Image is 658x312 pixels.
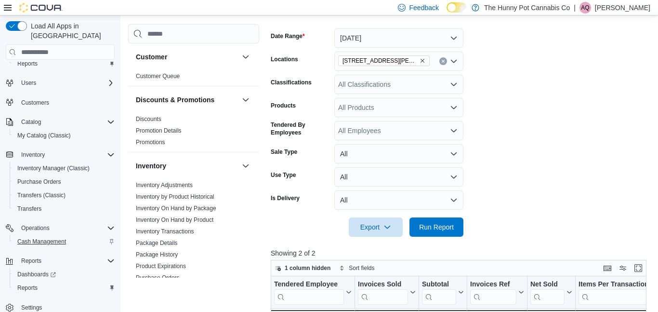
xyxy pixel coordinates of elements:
button: Sort fields [335,262,378,274]
span: 1 column hidden [285,264,330,272]
button: Catalog [2,115,118,129]
span: Cash Management [13,236,115,247]
button: Customer [136,52,238,62]
span: My Catalog (Classic) [13,130,115,141]
div: Customer [128,70,259,86]
button: Net Sold [530,280,572,305]
button: Discounts & Promotions [240,94,251,106]
span: Transfers (Classic) [17,191,66,199]
button: Open list of options [450,127,458,135]
span: Reports [17,284,38,292]
label: Locations [271,55,298,63]
button: Open list of options [450,57,458,65]
button: Transfers (Classic) [10,189,118,202]
a: Purchase Orders [13,176,65,188]
button: [DATE] [334,28,463,48]
div: Subtotal [422,280,456,305]
label: Date Range [271,32,305,40]
span: Inventory On Hand by Product [136,216,213,224]
span: Reports [17,60,38,68]
span: Purchase Orders [17,178,61,186]
button: Cash Management [10,235,118,248]
button: Enter fullscreen [632,262,644,274]
a: Purchase Orders [136,274,180,281]
div: Items Per Transaction [579,280,655,305]
span: Dashboards [13,269,115,280]
button: Operations [2,221,118,235]
button: Customer [240,51,251,63]
span: Product Expirations [136,262,186,270]
a: Cash Management [13,236,70,247]
button: Invoices Sold [358,280,416,305]
a: Dashboards [10,268,118,281]
a: Inventory by Product Historical [136,193,214,200]
span: Reports [17,255,115,267]
button: Catalog [17,116,45,128]
button: Users [2,76,118,90]
label: Classifications [271,79,312,86]
button: Inventory [2,148,118,162]
button: Discounts & Promotions [136,95,238,105]
div: Net Sold [530,280,565,305]
a: Customer Queue [136,73,180,80]
a: Transfers (Classic) [13,190,69,201]
div: Inventory [128,179,259,311]
a: Reports [13,58,41,69]
span: Export [355,217,397,237]
button: Display options [617,262,629,274]
div: Invoices Ref [470,280,516,289]
p: Showing 2 of 2 [271,248,650,258]
span: Purchase Orders [13,176,115,188]
span: Promotion Details [136,127,182,135]
a: Product Expirations [136,263,186,270]
button: Invoices Ref [470,280,524,305]
button: Remove 3850 Sheppard Ave E from selection in this group [420,58,425,64]
button: Inventory Manager (Classic) [10,162,118,175]
span: 3850 Sheppard Ave E [338,55,430,66]
button: Operations [17,222,53,234]
button: Run Report [409,217,463,237]
span: Inventory Manager (Classic) [13,163,115,174]
a: My Catalog (Classic) [13,130,75,141]
span: Discounts [136,115,161,123]
p: [PERSON_NAME] [595,2,650,14]
button: Open list of options [450,81,458,88]
button: Purchase Orders [10,175,118,189]
span: Reports [21,257,41,265]
button: Tendered Employee [274,280,352,305]
span: Operations [17,222,115,234]
span: Cash Management [17,238,66,245]
button: All [334,190,463,210]
button: Open list of options [450,104,458,111]
a: Customers [17,97,53,109]
label: Sale Type [271,148,297,156]
button: Reports [17,255,45,267]
img: Cova [19,3,63,13]
button: Inventory [136,161,238,171]
span: Dashboards [17,271,56,278]
span: Feedback [409,3,439,13]
button: Clear input [439,57,447,65]
button: My Catalog (Classic) [10,129,118,142]
button: Inventory [240,160,251,172]
label: Is Delivery [271,194,300,202]
span: Inventory [21,151,45,159]
label: Use Type [271,171,296,179]
span: Transfers (Classic) [13,190,115,201]
div: Discounts & Promotions [128,113,259,152]
a: Package History [136,251,178,258]
span: Transfers [13,203,115,215]
button: Inventory [17,149,49,161]
span: Transfers [17,205,41,213]
div: Invoices Ref [470,280,516,305]
span: Operations [21,224,50,232]
span: Load All Apps in [GEOGRAPHIC_DATA] [27,21,115,41]
a: Inventory On Hand by Product [136,217,213,223]
span: My Catalog (Classic) [17,132,71,139]
a: Inventory On Hand by Package [136,205,216,212]
div: Invoices Sold [358,280,408,289]
span: Run Report [419,222,454,232]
